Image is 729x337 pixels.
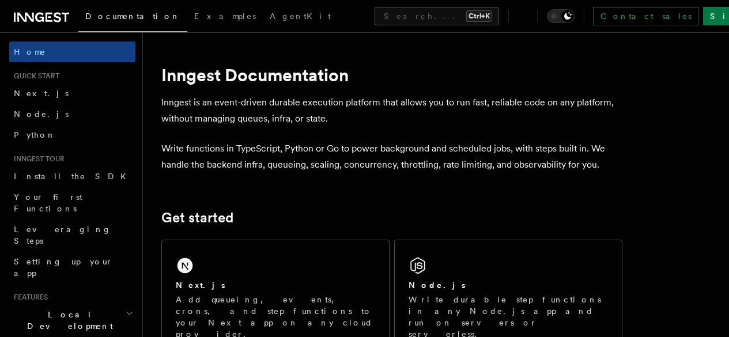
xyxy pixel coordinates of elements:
span: Features [9,293,48,302]
h2: Next.js [176,279,225,291]
a: Setting up your app [9,251,135,283]
a: Contact sales [593,7,698,25]
kbd: Ctrl+K [466,10,492,22]
a: Examples [187,3,263,31]
span: Documentation [85,12,180,21]
a: Python [9,124,135,145]
span: AgentKit [270,12,331,21]
a: Install the SDK [9,166,135,187]
p: Inngest is an event-driven durable execution platform that allows you to run fast, reliable code ... [161,94,622,127]
span: Python [14,130,56,139]
a: Get started [161,210,233,226]
p: Write functions in TypeScript, Python or Go to power background and scheduled jobs, with steps bu... [161,141,622,173]
a: Node.js [9,104,135,124]
span: Inngest tour [9,154,65,164]
button: Search...Ctrl+K [375,7,499,25]
h2: Node.js [409,279,466,291]
span: Your first Functions [14,192,82,213]
a: Next.js [9,83,135,104]
span: Quick start [9,71,59,81]
span: Setting up your app [14,257,113,278]
span: Examples [194,12,256,21]
a: Home [9,41,135,62]
a: Your first Functions [9,187,135,219]
a: Documentation [78,3,187,32]
span: Local Development [9,309,126,332]
a: AgentKit [263,3,338,31]
a: Leveraging Steps [9,219,135,251]
span: Install the SDK [14,172,133,181]
span: Home [14,46,46,58]
h1: Inngest Documentation [161,65,622,85]
button: Toggle dark mode [547,9,575,23]
span: Leveraging Steps [14,225,111,245]
span: Node.js [14,109,69,119]
button: Local Development [9,304,135,336]
span: Next.js [14,89,69,98]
